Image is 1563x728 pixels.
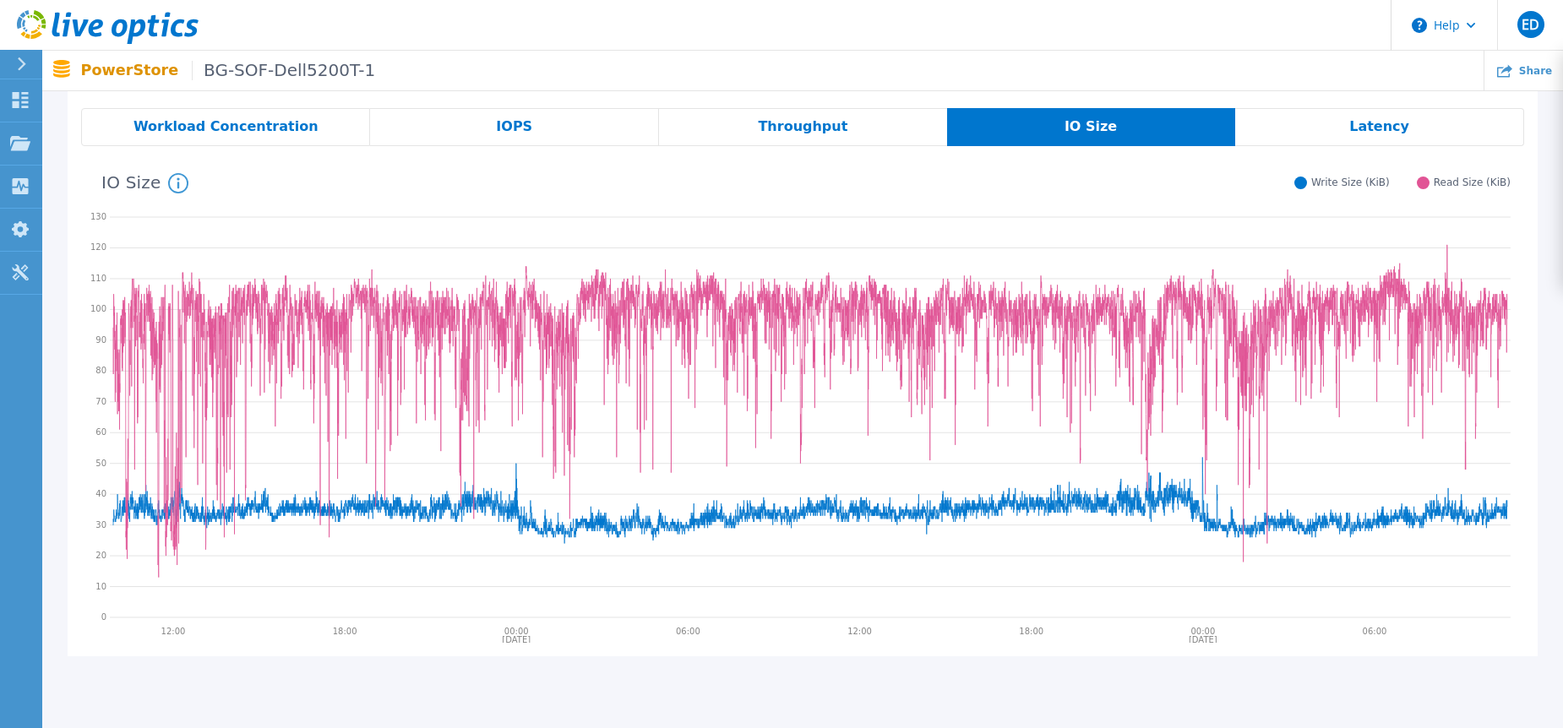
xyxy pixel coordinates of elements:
h4: IO Size [101,173,188,193]
span: Write Size (KiB) [1311,177,1390,189]
text: [DATE] [503,635,531,644]
text: 70 [95,396,106,405]
span: Workload Concentration [133,120,319,133]
span: IO Size [1065,120,1117,133]
text: 90 [95,334,106,344]
span: ED [1522,18,1539,31]
span: Share [1519,66,1552,76]
span: BG-SOF-Dell5200T-1 [192,61,375,80]
text: 30 [95,519,106,529]
text: 100 [90,304,106,313]
p: PowerStore [81,61,376,80]
text: 110 [90,273,106,282]
text: 12:00 [161,627,186,636]
text: 130 [90,212,106,221]
text: 18:00 [1021,627,1045,636]
text: 120 [90,242,106,252]
text: 0 [101,612,106,622]
text: [DATE] [1190,635,1219,644]
text: 10 [95,581,106,590]
span: Latency [1349,120,1409,133]
text: 12:00 [849,627,874,636]
text: 00:00 [1193,627,1217,636]
span: IOPS [496,120,532,133]
text: 06:00 [677,627,701,636]
text: 18:00 [333,627,357,636]
span: Read Size (KiB) [1434,177,1511,189]
text: 06:00 [1364,627,1389,636]
text: 50 [95,458,106,467]
span: Throughput [758,120,847,133]
text: 40 [95,489,106,498]
text: 20 [95,551,106,560]
text: 00:00 [505,627,530,636]
text: 80 [95,366,106,375]
text: 60 [95,427,106,437]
